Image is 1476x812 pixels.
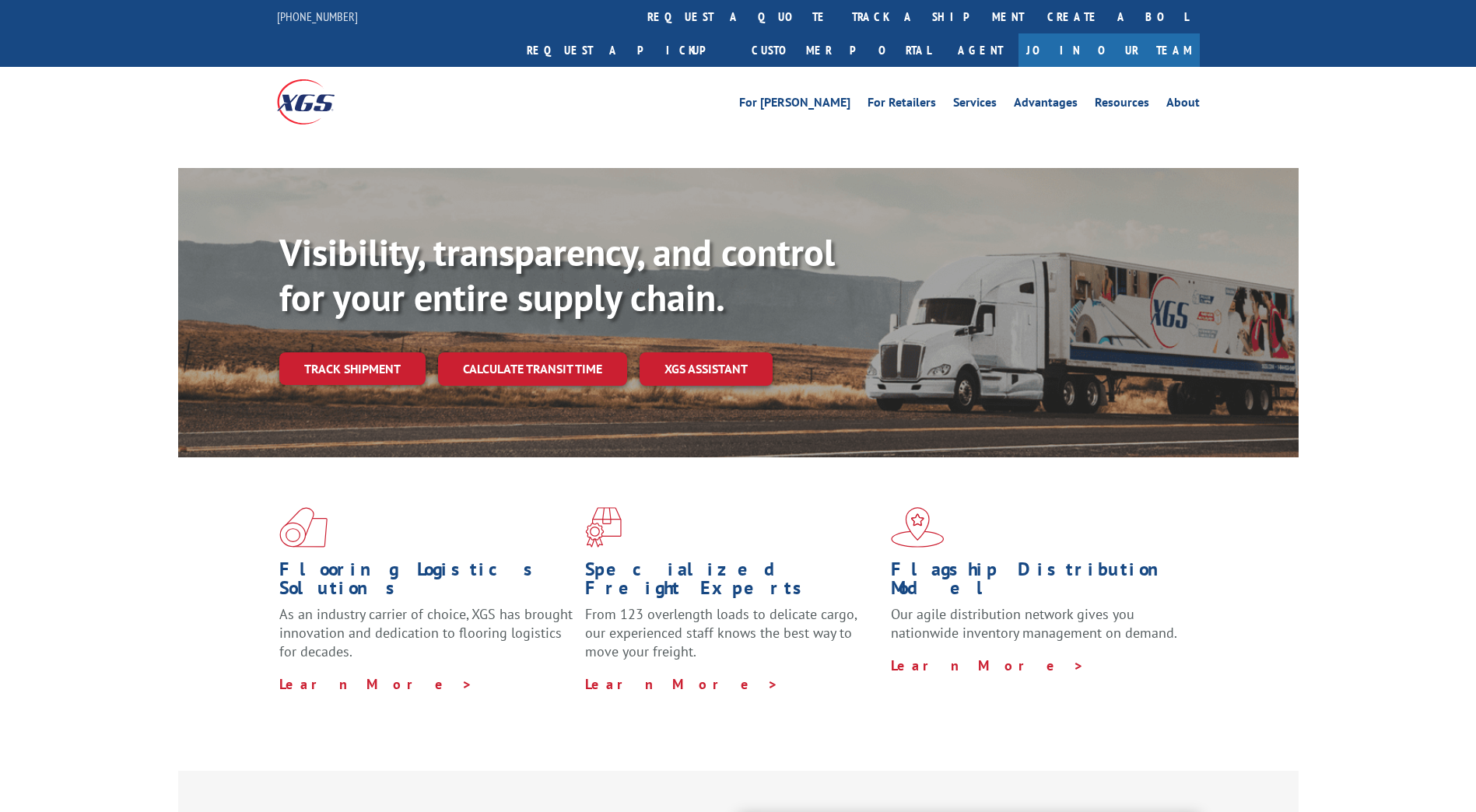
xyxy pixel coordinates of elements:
h1: Flagship Distribution Model [891,560,1185,605]
a: Learn More > [891,656,1085,674]
a: Calculate transit time [438,352,627,386]
a: Learn More > [585,675,779,693]
p: From 123 overlength loads to delicate cargo, our experienced staff knows the best way to move you... [585,605,879,674]
img: xgs-icon-total-supply-chain-intelligence-red [279,507,328,548]
a: Customer Portal [740,33,942,67]
span: Our agile distribution network gives you nationwide inventory management on demand. [891,605,1177,642]
a: Track shipment [279,352,426,385]
a: Learn More > [279,675,473,693]
a: Request a pickup [515,33,740,67]
a: [PHONE_NUMBER] [277,9,358,24]
a: XGS ASSISTANT [640,352,773,386]
a: For Retailers [868,96,936,114]
b: Visibility, transparency, and control for your entire supply chain. [279,228,835,321]
span: As an industry carrier of choice, XGS has brought innovation and dedication to flooring logistics... [279,605,573,660]
h1: Flooring Logistics Solutions [279,560,573,605]
a: Agent [942,33,1018,67]
h1: Specialized Freight Experts [585,560,879,605]
a: For [PERSON_NAME] [739,96,850,114]
a: About [1166,96,1200,114]
img: xgs-icon-focused-on-flooring-red [585,507,622,548]
img: xgs-icon-flagship-distribution-model-red [891,507,945,548]
a: Join Our Team [1018,33,1200,67]
a: Advantages [1014,96,1078,114]
a: Services [953,96,997,114]
a: Resources [1095,96,1149,114]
